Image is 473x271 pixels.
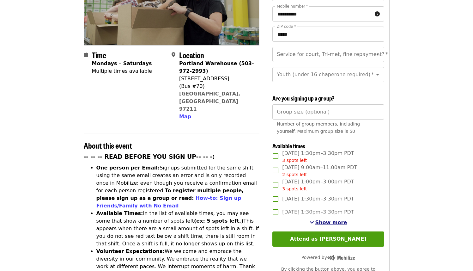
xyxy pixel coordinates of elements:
img: Powered by Mobilize [327,255,355,261]
input: [object Object] [272,104,384,120]
span: About this event [84,140,132,151]
a: [GEOGRAPHIC_DATA], [GEOGRAPHIC_DATA] 97211 [179,91,240,112]
button: Attend as [PERSON_NAME] [272,231,384,247]
span: Number of group members, including yourself. Maximum group size is 50 [277,121,360,134]
span: [DATE] 9:00am–11:00am PDT [282,164,357,178]
span: Powered by [301,255,355,260]
span: [DATE] 1:30pm–3:30pm PDT [282,150,354,164]
div: [STREET_ADDRESS] [179,75,254,83]
span: Available times [272,142,305,150]
i: map-marker-alt icon [172,52,175,58]
button: Open [373,70,382,79]
span: 2 spots left [282,172,307,177]
div: (Bus #70) [179,83,254,90]
button: Map [179,113,191,120]
span: Show more [315,219,347,225]
strong: One person per Email: [96,165,160,171]
li: In the list of available times, you may see some that show a number of spots left This appears wh... [96,210,260,248]
i: calendar icon [84,52,88,58]
span: [DATE] 1:00pm–3:00pm PDT [282,178,354,192]
label: ZIP code [277,25,296,28]
strong: To register multiple people, please sign up as a group or read: [96,188,244,201]
li: Signups submitted for the same shift using the same email creates an error and is only recorded o... [96,164,260,210]
strong: Mondays – Saturdays [92,60,152,66]
button: See more timeslots [310,219,347,226]
input: Mobile number [272,6,372,22]
strong: Available Times: [96,210,143,216]
strong: Portland Warehouse (503-972-2993) [179,60,254,74]
strong: (ex: 5 spots left.) [194,218,243,224]
span: Map [179,114,191,120]
span: Location [179,49,204,60]
a: How-to: Sign up Friends/Family with No Email [96,195,241,209]
i: circle-info icon [375,11,380,17]
span: Time [92,49,106,60]
button: Open [373,50,382,59]
strong: Volunteer Expectations: [96,248,165,254]
label: Mobile number [277,4,308,8]
span: [DATE] 1:30pm–3:30pm PDT [282,195,354,203]
span: [DATE] 1:30pm–3:30pm PDT [282,208,354,216]
input: ZIP code [272,27,384,42]
span: 3 spots left [282,186,307,191]
span: 3 spots left [282,158,307,163]
strong: -- -- -- READ BEFORE YOU SIGN UP-- -- -: [84,153,215,160]
span: Are you signing up a group? [272,94,335,102]
div: Multiple times available [92,67,152,75]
